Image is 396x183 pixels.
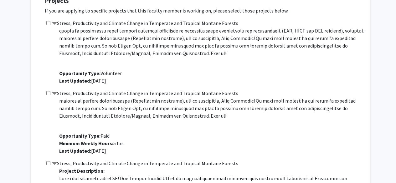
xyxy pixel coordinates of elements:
[45,7,364,14] p: If you are applying to specific projects that this faculty member is working on, please select th...
[52,19,238,27] label: Stress, Productivity and Climate Change in Temperate and Tropical Montane Forests
[5,155,27,178] iframe: Chat
[52,89,238,97] label: Stress, Productivity and Climate Change in Temperate and Tropical Montane Forests
[59,70,122,76] span: Volunteer
[59,148,106,154] span: [DATE]
[59,133,110,139] span: Paid
[59,133,100,139] b: Opportunity Type:
[59,78,106,84] span: [DATE]
[59,140,124,146] span: 5 hrs
[59,140,113,146] b: Minimum Weekly Hours:
[52,160,238,167] label: Stress, Productivity and Climate Change in Temperate and Tropical Montane Forests
[59,148,91,154] b: Last Updated:
[59,70,100,76] b: Opportunity Type:
[59,78,91,84] b: Last Updated:
[59,168,105,174] b: Project Description:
